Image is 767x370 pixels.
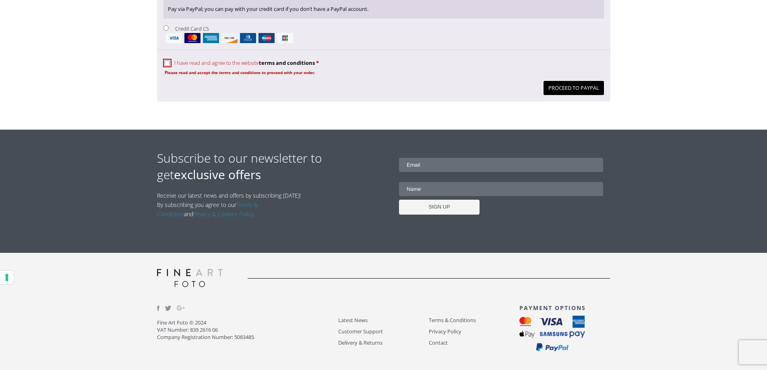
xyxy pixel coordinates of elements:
[157,269,223,287] img: logo-grey.svg
[544,81,604,95] button: Proceed to PayPal
[277,33,293,43] img: jcb
[174,59,315,66] span: I have read and agree to the website
[168,4,599,14] p: Pay via PayPal; you can pay with your credit card if you don’t have a PayPal account.
[240,33,256,43] img: dinersclub
[429,316,519,325] a: Terms & Conditions
[193,210,254,218] a: Privacy & Cookies Policy.
[429,327,519,336] a: Privacy Policy
[184,33,201,43] img: mastercard
[258,33,275,43] img: maestro
[165,60,170,66] input: I have read and agree to the websiteterms and conditions *
[203,33,219,43] img: amex
[316,59,319,66] abbr: required
[157,201,258,218] a: Terms & Conditions
[165,68,603,77] p: Please read and accept the terms and conditions to proceed with your order.
[221,33,238,43] img: discover
[259,59,315,66] a: terms and conditions
[399,200,480,215] input: SIGN UP
[165,306,172,311] img: twitter.svg
[338,327,429,336] a: Customer Support
[399,158,603,172] input: Email
[399,182,603,196] input: Name
[157,150,384,183] h2: Subscribe to our newsletter to get
[174,166,261,183] strong: exclusive offers
[519,316,585,352] img: payment_options.svg
[519,304,610,312] h3: PAYMENT OPTIONS
[338,316,429,325] a: Latest News
[163,25,604,43] label: Credit Card CS
[429,338,519,347] a: Contact
[157,319,338,341] p: Fine Art Foto © 2024 VAT Number: 839 2616 06 Company Registration Number: 5083485
[157,306,159,311] img: facebook.svg
[157,191,305,219] p: Receive our latest news and offers by subscribing [DATE]! By subscribing you agree to our and
[166,33,182,43] img: visa
[177,304,185,312] img: Google_Plus.svg
[338,338,429,347] a: Delivery & Returns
